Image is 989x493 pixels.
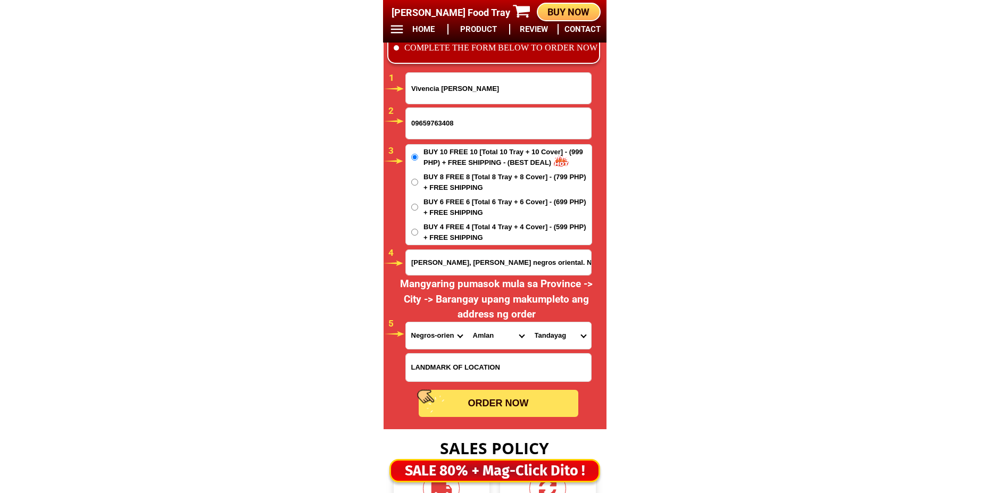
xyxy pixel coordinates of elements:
[406,354,591,381] input: Input LANDMARKOFLOCATION
[411,204,418,211] input: BUY 6 FREE 6 [Total 6 Tray + 6 Cover] - (699 PHP) + FREE SHIPPING
[400,278,593,320] span: Mangyaring pumasok mula sa Province -> City -> Barangay upang makumpleto ang address ng order
[538,5,600,19] div: BUY NOW
[389,72,394,83] span: 1
[388,105,394,116] span: 2
[388,145,394,156] span: 3
[406,322,468,349] select: Select province
[516,23,552,36] h6: REVIEW
[411,179,418,186] input: BUY 8 FREE 8 [Total 8 Tray + 8 Cover] - (799 PHP) + FREE SHIPPING
[405,23,442,36] h6: HOME
[529,322,591,349] select: Select commune
[388,318,394,329] span: 5
[564,23,601,36] h6: CONTACT
[394,41,598,54] li: COMPLETE THE FORM BELOW TO ORDER NOW
[423,197,592,218] span: BUY 6 FREE 6 [Total 6 Tray + 6 Cover] - (699 PHP) + FREE SHIPPING
[419,396,578,411] div: ORDER NOW
[423,172,592,193] span: BUY 8 FREE 8 [Total 8 Tray + 8 Cover] - (799 PHP) + FREE SHIPPING
[411,154,418,161] input: BUY 10 FREE 10 [Total 10 Tray + 10 Cover] - (999 PHP) + FREE SHIPPING - (BEST DEAL)
[423,222,592,243] span: BUY 4 FREE 4 [Total 4 Tray + 4 Cover] - (599 PHP) + FREE SHIPPING
[406,250,591,275] input: Input address
[388,246,404,260] h6: 4
[406,108,591,139] input: Input phone_number
[383,436,606,460] h3: SALES POLICY
[423,147,592,168] span: BUY 10 FREE 10 [Total 10 Tray + 10 Cover] - (999 PHP) + FREE SHIPPING - (BEST DEAL)
[391,460,599,482] div: SALE 80% + Mag-Click Dito !
[406,73,591,104] input: Input full_name
[454,23,503,36] h6: PRODUCT
[411,229,418,236] input: BUY 4 FREE 4 [Total 4 Tray + 4 Cover] - (599 PHP) + FREE SHIPPING
[392,5,517,20] h4: [PERSON_NAME] Food Tray
[468,322,529,349] select: Select district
